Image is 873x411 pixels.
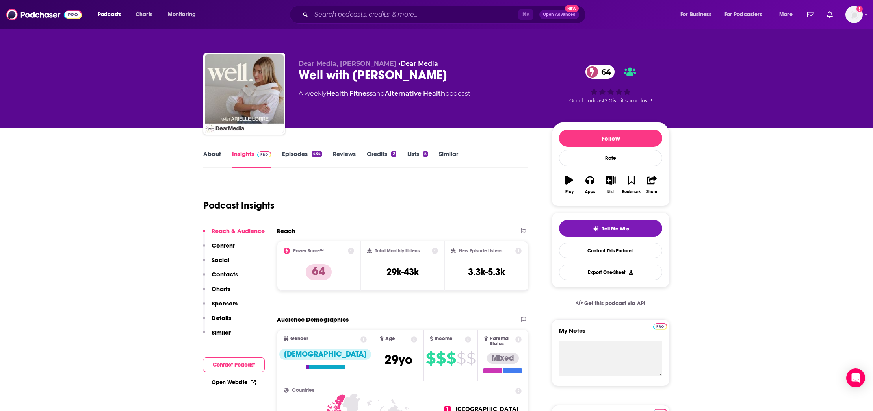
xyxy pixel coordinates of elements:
[348,90,349,97] span: ,
[675,8,721,21] button: open menu
[136,9,152,20] span: Charts
[436,352,446,365] span: $
[386,266,419,278] h3: 29k-43k
[6,7,82,22] a: Podchaser - Follow, Share and Rate Podcasts
[299,60,396,67] span: Dear Media, [PERSON_NAME]
[203,242,235,256] button: Content
[203,227,265,242] button: Reach & Audience
[203,314,231,329] button: Details
[435,336,453,341] span: Income
[385,90,445,97] a: Alternative Health
[203,256,229,271] button: Social
[680,9,711,20] span: For Business
[312,151,322,157] div: 434
[559,130,662,147] button: Follow
[212,256,229,264] p: Social
[205,54,284,133] img: Well with Arielle Lorre
[466,352,476,365] span: $
[559,150,662,166] div: Rate
[279,349,371,360] div: [DEMOGRAPHIC_DATA]
[559,220,662,237] button: tell me why sparkleTell Me Why
[92,8,131,21] button: open menu
[559,170,580,199] button: Play
[311,8,518,21] input: Search podcasts, credits, & more...
[593,65,615,79] span: 64
[569,98,652,104] span: Good podcast? Give it some love!
[490,336,514,346] span: Parental Status
[98,9,121,20] span: Podcasts
[487,353,519,364] div: Mixed
[518,9,533,20] span: ⌘ K
[845,6,863,23] span: Logged in as TeszlerPR
[391,151,396,157] div: 2
[457,352,466,365] span: $
[212,379,256,386] a: Open Website
[607,189,614,194] div: List
[212,285,230,293] p: Charts
[212,227,265,235] p: Reach & Audience
[804,8,817,21] a: Show notifications dropdown
[349,90,373,97] a: Fitness
[282,150,322,168] a: Episodes434
[845,6,863,23] button: Show profile menu
[468,266,505,278] h3: 3.3k-5.3k
[293,248,324,254] h2: Power Score™
[559,243,662,258] a: Contact This Podcast
[856,6,863,12] svg: Add a profile image
[439,150,458,168] a: Similar
[203,200,275,211] h1: Podcast Insights
[385,336,395,341] span: Age
[724,9,762,20] span: For Podcasters
[306,264,332,280] p: 64
[203,270,238,285] button: Contacts
[299,89,470,98] div: A weekly podcast
[622,189,641,194] div: Bookmark
[824,8,836,21] a: Show notifications dropdown
[277,227,295,235] h2: Reach
[162,8,206,21] button: open menu
[232,150,271,168] a: InsightsPodchaser Pro
[774,8,802,21] button: open menu
[570,294,652,313] a: Get this podcast via API
[212,314,231,322] p: Details
[846,368,865,387] div: Open Intercom Messenger
[333,150,356,168] a: Reviews
[212,300,238,307] p: Sponsors
[585,65,615,79] a: 64
[559,327,662,341] label: My Notes
[446,352,456,365] span: $
[367,150,396,168] a: Credits2
[459,248,502,254] h2: New Episode Listens
[646,189,657,194] div: Share
[203,329,231,343] button: Similar
[130,8,157,21] a: Charts
[426,352,435,365] span: $
[559,265,662,280] button: Export One-Sheet
[584,300,645,307] span: Get this podcast via API
[719,8,774,21] button: open menu
[539,10,579,19] button: Open AdvancedNew
[543,13,576,17] span: Open Advanced
[384,352,412,367] span: 29 yo
[580,170,600,199] button: Apps
[375,248,420,254] h2: Total Monthly Listens
[203,300,238,314] button: Sponsors
[401,60,438,67] a: Dear Media
[585,189,595,194] div: Apps
[373,90,385,97] span: and
[407,150,428,168] a: Lists5
[203,150,221,168] a: About
[642,170,662,199] button: Share
[203,285,230,300] button: Charts
[593,226,599,232] img: tell me why sparkle
[292,388,314,393] span: Countries
[565,189,574,194] div: Play
[297,6,593,24] div: Search podcasts, credits, & more...
[290,336,308,341] span: Gender
[779,9,793,20] span: More
[565,5,579,12] span: New
[653,322,667,330] a: Pro website
[212,242,235,249] p: Content
[423,151,428,157] div: 5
